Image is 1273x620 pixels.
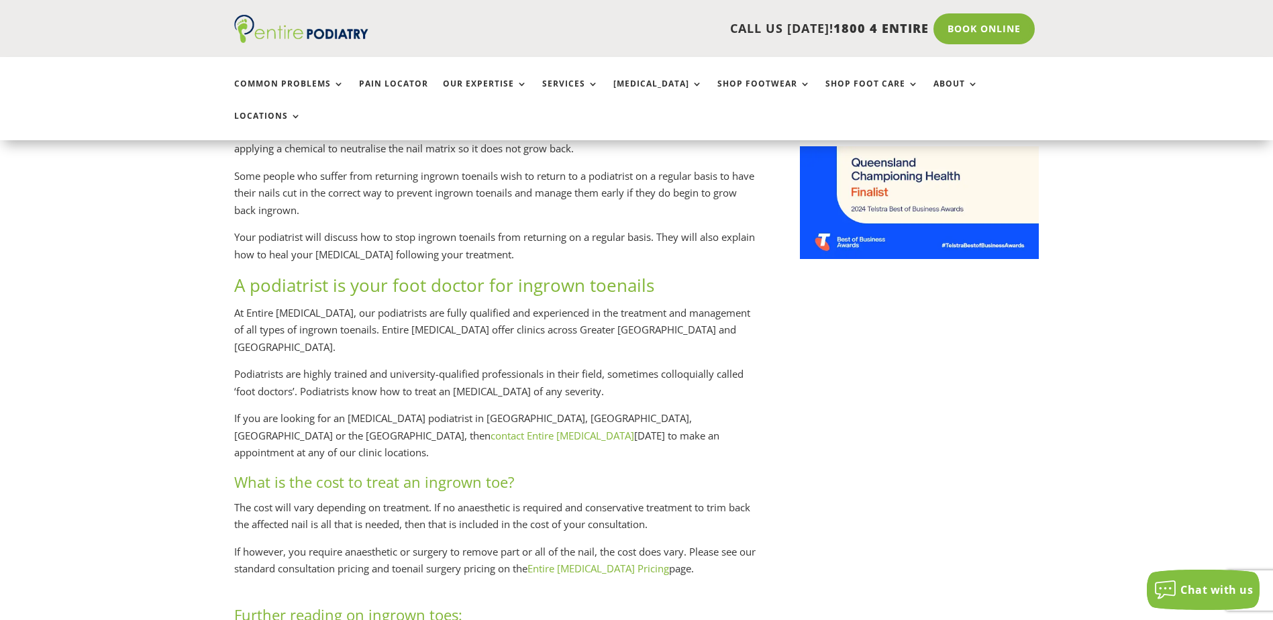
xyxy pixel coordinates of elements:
[613,79,703,108] a: [MEDICAL_DATA]
[800,248,1039,262] a: Telstra Business Awards QLD State Finalist - Championing Health Category
[443,79,527,108] a: Our Expertise
[234,544,756,588] p: If however, you require anaesthetic or surgery to remove part or all of the nail, the cost does v...
[234,15,368,43] img: logo (1)
[234,305,756,366] p: At Entire [MEDICAL_DATA], our podiatrists are fully qualified and experienced in the treatment an...
[491,429,634,442] a: contact Entire [MEDICAL_DATA]
[234,32,368,46] a: Entire Podiatry
[542,79,599,108] a: Services
[825,79,919,108] a: Shop Foot Care
[1180,582,1253,597] span: Chat with us
[527,562,669,575] a: Entire [MEDICAL_DATA] Pricing
[234,273,654,297] span: A podiatrist is your foot doctor for ingrown toenails
[234,229,756,273] p: Your podiatrist will discuss how to stop ingrown toenails from returning on a regular basis. They...
[234,410,756,472] p: If you are looking for an [MEDICAL_DATA] podiatrist in [GEOGRAPHIC_DATA], [GEOGRAPHIC_DATA], [GEO...
[933,79,978,108] a: About
[800,146,1039,259] img: Telstra Business Awards QLD State Finalist - Championing Health Category
[717,79,811,108] a: Shop Footwear
[1147,570,1260,610] button: Chat with us
[420,20,929,38] p: CALL US [DATE]!
[234,168,756,229] p: Some people who suffer from returning ingrown toenails wish to return to a podiatrist on a regula...
[234,111,301,140] a: Locations
[933,13,1035,44] a: Book Online
[234,366,756,410] p: Podiatrists are highly trained and university-qualified professionals in their field, sometimes c...
[234,79,344,108] a: Common Problems
[234,472,756,499] h3: What is the cost to treat an ingrown toe?
[234,499,756,544] p: The cost will vary depending on treatment. If no anaesthetic is required and conservative treatme...
[359,79,428,108] a: Pain Locator
[833,20,929,36] span: 1800 4 ENTIRE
